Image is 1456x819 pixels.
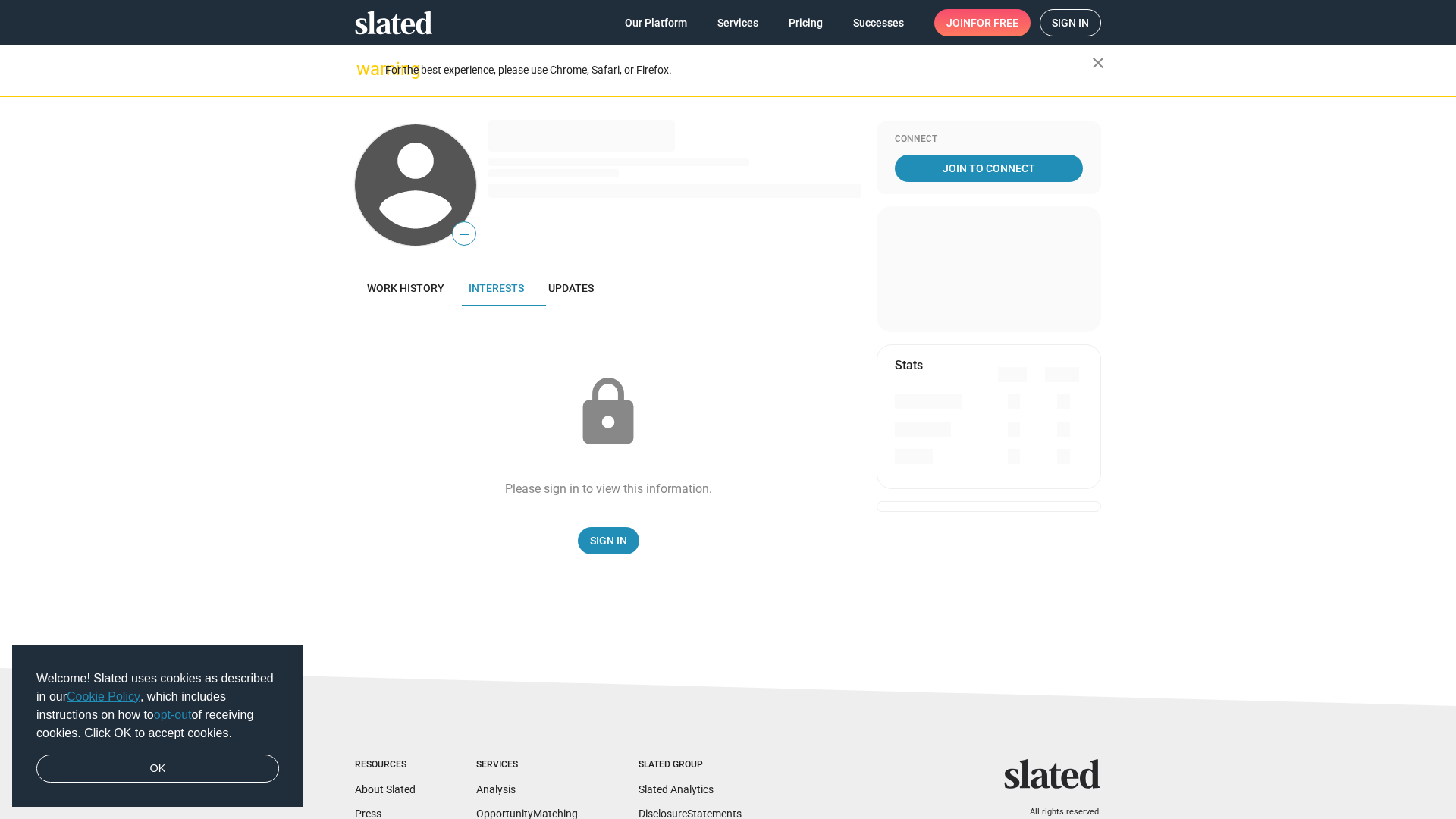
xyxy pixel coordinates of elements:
span: Join To Connect [898,155,1080,182]
a: Cookie Policy [67,690,140,703]
a: Joinfor free [934,9,1031,36]
div: cookieconsent [12,645,303,808]
a: Services [705,9,770,36]
a: Sign in [1040,9,1101,36]
span: Sign In [590,527,627,554]
mat-card-title: Stats [895,357,923,373]
a: Pricing [777,9,835,36]
div: Slated Group [639,759,742,771]
span: Pricing [789,9,823,36]
span: Successes [853,9,904,36]
a: Sign In [578,527,639,554]
span: Interests [469,282,524,294]
span: for free [971,9,1018,36]
mat-icon: close [1089,54,1107,72]
span: Welcome! Slated uses cookies as described in our , which includes instructions on how to of recei... [36,670,279,742]
div: Services [476,759,578,771]
a: Our Platform [613,9,699,36]
span: — [453,224,475,244]
a: opt-out [154,708,192,721]
a: Interests [457,270,536,306]
span: Updates [548,282,594,294]
mat-icon: lock [570,375,646,450]
a: Work history [355,270,457,306]
span: Sign in [1052,10,1089,36]
a: Analysis [476,783,516,795]
a: About Slated [355,783,416,795]
a: dismiss cookie message [36,755,279,783]
div: For the best experience, please use Chrome, Safari, or Firefox. [385,60,1092,80]
div: Resources [355,759,416,771]
a: Slated Analytics [639,783,714,795]
mat-icon: warning [356,60,375,78]
span: Join [946,9,1018,36]
div: Connect [895,133,1083,146]
span: Services [717,9,758,36]
span: Work history [367,282,444,294]
a: Join To Connect [895,155,1083,182]
a: Updates [536,270,606,306]
span: Our Platform [625,9,687,36]
div: Please sign in to view this information. [505,481,712,497]
a: Successes [841,9,916,36]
